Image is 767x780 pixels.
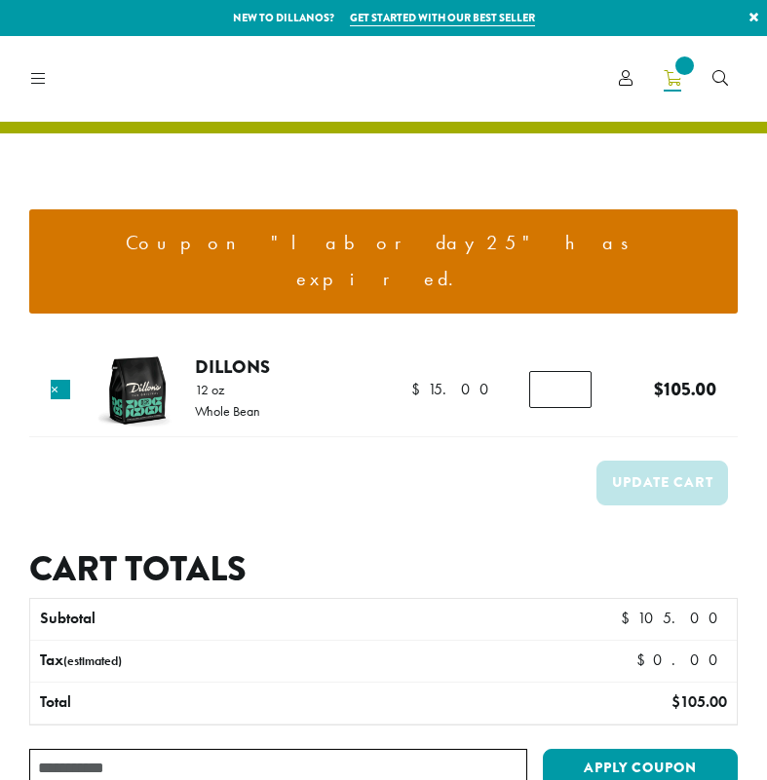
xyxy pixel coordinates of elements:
th: Tax [30,641,532,682]
th: Subtotal [30,599,454,640]
li: Coupon "laborday25" has expired. [45,225,722,298]
span: $ [654,376,664,402]
input: Product quantity [529,371,592,408]
button: Update cart [596,461,728,504]
bdi: 105.00 [671,691,727,712]
p: 12 oz [195,383,260,396]
span: $ [621,608,637,628]
span: $ [411,379,428,399]
p: Whole Bean [195,404,260,418]
bdi: 105.00 [654,376,716,402]
bdi: 105.00 [621,608,727,628]
small: (estimated) [63,652,122,669]
a: Search [697,62,744,94]
a: Remove this item [51,380,70,399]
h2: Cart totals [29,548,738,590]
a: Get started with our best seller [350,10,535,26]
img: Dillons [96,350,179,432]
bdi: 0.00 [636,650,727,670]
bdi: 15.00 [411,379,498,399]
span: $ [636,650,653,670]
a: Dillons [195,353,270,380]
span: $ [671,691,680,712]
th: Total [30,683,454,724]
